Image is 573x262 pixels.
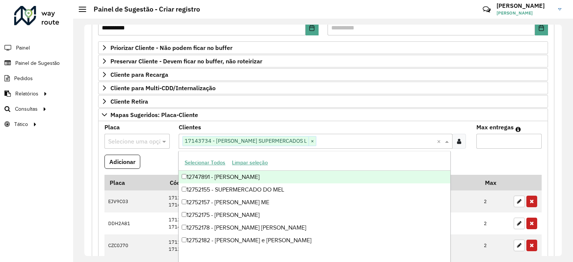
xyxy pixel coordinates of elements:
div: 12752182 - [PERSON_NAME] e [PERSON_NAME] [179,234,450,247]
span: Priorizar Cliente - Não podem ficar no buffer [110,45,232,51]
span: Painel [16,44,30,52]
button: Choose Date [306,20,319,35]
button: Adicionar [104,155,140,169]
td: 17135939 17147610 [165,212,315,234]
em: Máximo de clientes que serão colocados na mesma rota com os clientes informados [516,126,521,132]
span: Pedidos [14,75,33,82]
div: 12752157 - [PERSON_NAME] ME [179,196,450,209]
button: Limpar seleção [229,157,271,168]
div: 12752178 - [PERSON_NAME] [PERSON_NAME] [179,221,450,234]
div: 12752155 - SUPERMERCADO DO MEL [179,183,450,196]
span: [PERSON_NAME] [497,10,552,16]
td: 17125879 17165000 [165,190,315,212]
a: Cliente para Multi-CDD/Internalização [98,82,548,94]
span: Cliente para Multi-CDD/Internalização [110,85,216,91]
span: Consultas [15,105,38,113]
div: 12747891 - [PERSON_NAME] [179,171,450,183]
span: Preservar Cliente - Devem ficar no buffer, não roteirizar [110,58,262,64]
td: 2 [480,234,510,256]
h3: [PERSON_NAME] [497,2,552,9]
span: Cliente Retira [110,98,148,104]
th: Max [480,175,510,190]
div: 12752175 - [PERSON_NAME] [179,209,450,221]
span: Clear all [437,137,443,146]
td: 2 [480,190,510,212]
td: CZC0J70 [104,234,165,256]
span: Cliente para Recarga [110,72,168,78]
td: DDH2A81 [104,212,165,234]
td: 17118514 17135333 [165,234,315,256]
a: Mapas Sugeridos: Placa-Cliente [98,108,548,121]
span: Mapas Sugeridos: Placa-Cliente [110,112,198,118]
a: Contato Rápido [479,1,495,18]
h2: Painel de Sugestão - Criar registro [86,5,200,13]
th: Código Cliente [165,175,315,190]
td: 2 [480,212,510,234]
label: Clientes [179,123,201,132]
a: Cliente Retira [98,95,548,108]
span: 17143734 - [PERSON_NAME] SUPERMERCADOS L [183,136,309,145]
button: Choose Date [535,20,548,35]
span: Painel de Sugestão [15,59,60,67]
span: Relatórios [15,90,38,98]
a: Cliente para Recarga [98,68,548,81]
span: Tático [14,120,28,128]
span: × [309,137,316,146]
td: EJV9C03 [104,190,165,212]
a: Priorizar Cliente - Não podem ficar no buffer [98,41,548,54]
label: Max entregas [476,123,514,132]
button: Selecionar Todos [181,157,229,168]
a: Preservar Cliente - Devem ficar no buffer, não roteirizar [98,55,548,67]
label: Placa [104,123,120,132]
th: Placa [104,175,165,190]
